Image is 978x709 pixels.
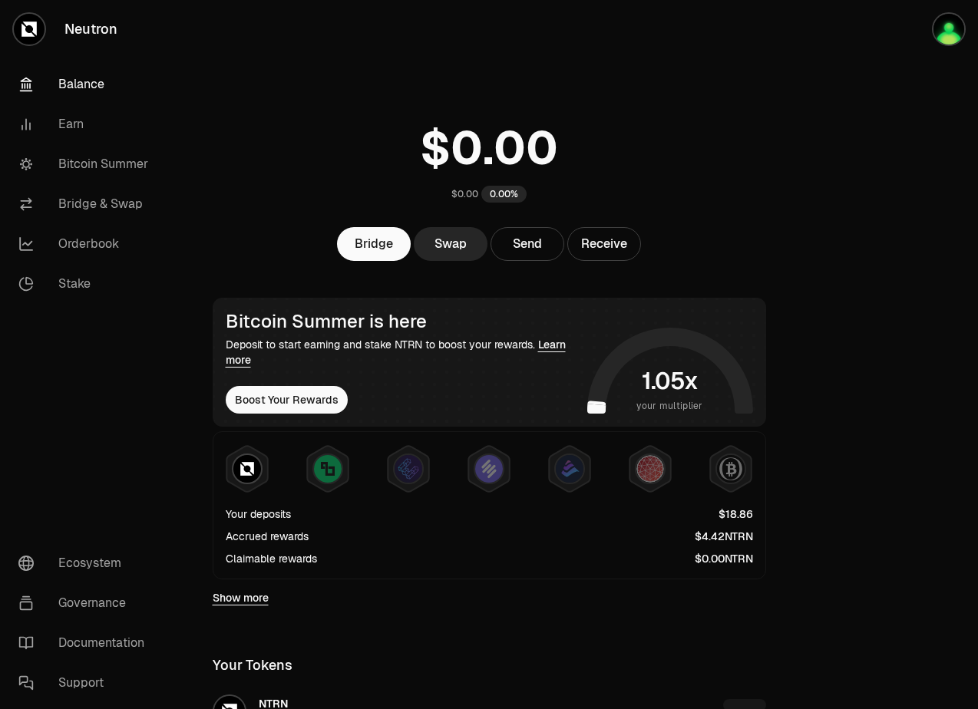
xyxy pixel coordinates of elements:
a: Bridge [337,227,411,261]
div: Accrued rewards [226,529,309,544]
a: Bitcoin Summer [6,144,166,184]
button: Receive [567,227,641,261]
a: Bridge & Swap [6,184,166,224]
div: Your deposits [226,506,291,522]
img: EtherFi Points [395,455,422,483]
a: Balance [6,64,166,104]
div: 0.00% [481,186,527,203]
button: Send [491,227,564,261]
a: Stake [6,264,166,304]
a: Orderbook [6,224,166,264]
a: Ecosystem [6,543,166,583]
a: Support [6,663,166,703]
img: Gmail [933,14,964,45]
a: Show more [213,590,269,605]
div: Your Tokens [213,655,292,676]
img: NTRN [233,455,261,483]
img: Solv Points [475,455,503,483]
img: Bedrock Diamonds [556,455,583,483]
img: Mars Fragments [636,455,664,483]
a: Governance [6,583,166,623]
img: Structured Points [717,455,745,483]
div: Bitcoin Summer is here [226,311,581,332]
div: $0.00 [451,188,478,200]
img: Lombard Lux [314,455,342,483]
button: Boost Your Rewards [226,386,348,414]
a: Documentation [6,623,166,663]
a: Swap [414,227,487,261]
span: your multiplier [636,398,703,414]
div: Claimable rewards [226,551,317,566]
div: Deposit to start earning and stake NTRN to boost your rewards. [226,337,581,368]
a: Earn [6,104,166,144]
